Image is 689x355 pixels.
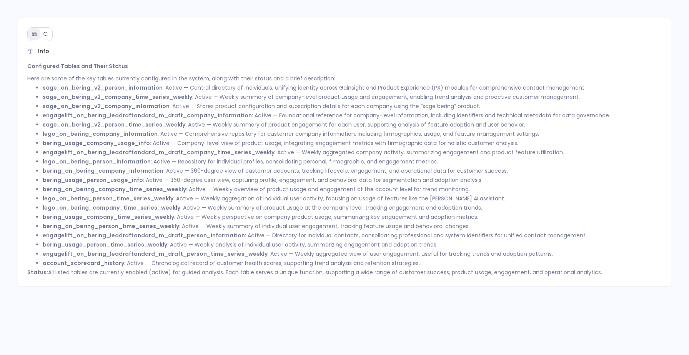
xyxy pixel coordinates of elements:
strong: bering_on_bering_person_time_series_weekly [43,222,179,230]
strong: lego_on_bering_person_time_series_weekly [43,195,173,202]
strong: lego_on_bering_person_information [43,158,151,165]
li: : Active — Weekly summary of individual user engagement, tracking feature usage and behavioral ch... [43,222,662,231]
li: : Active — Weekly summary of product engagement for each user, supporting analysis of feature ado... [43,120,662,129]
p: Here are some of the key tables currently configured in the system, along with their status and a... [27,74,662,83]
span: Info [38,47,49,55]
strong: Configured Tables and Their Status [27,62,128,70]
li: : Active — Foundational reference for company-level information, including identifiers and techni... [43,111,662,120]
li: : Active — Weekly summary of product usage at the company level, tracking engagement and adoption... [43,203,662,212]
strong: sage_on_bering_v2_person_information [43,84,163,92]
li: : Active — Directory for individual contacts, consolidating professional and system identifiers f... [43,231,662,240]
strong: sage_on_bering_v2_company_time_series_weekly [43,93,192,101]
li: : Active — Weekly aggregated company activity, summarizing engagement and product feature utiliza... [43,148,662,157]
li: : Active — Company-level view of product usage, integrating engagement metrics with firmographic ... [43,138,662,148]
li: : Active — Weekly aggregated view of user engagement, useful for tracking trends and adoption pat... [43,249,662,258]
strong: sage_on_bering_v2_company_information [43,102,170,110]
strong: bering_usage_company_time_series_weekly [43,213,174,221]
strong: account_scorecard_history [43,259,124,267]
li: : Active — 360-degree view of customer accounts, tracking lifecycle, engagement, and operational ... [43,166,662,175]
p: All listed tables are currently enabled (active) for guided analysis. Each table serves a unique ... [27,268,662,277]
li: : Active — Weekly analysis of individual user activity, summarizing engagement and adoption trends. [43,240,662,249]
li: : Active — Weekly perspective on company product usage, summarizing key engagement and adoption m... [43,212,662,222]
li: : Active — 360-degree user view, capturing profile, engagement, and behavioral data for segmentat... [43,175,662,185]
li: : Active — Central directory of individuals, unifying identity across Gainsight and Product Exper... [43,83,662,92]
strong: bering_usage_company_usage_info [43,139,150,147]
strong: sage_on_bering_v2_person_time_series_weekly [43,121,185,128]
strong: engagelift_on_bering_leadraftandard_m_draft_person_time_series_weekly [43,250,268,258]
strong: bering_on_bering_company_information [43,167,163,175]
li: : Active — Repository for individual profiles, consolidating personal, firmographic, and engageme... [43,157,662,166]
strong: bering_on_bering_company_time_series_weekly [43,185,186,193]
strong: bering_usage_person_time_series_weekly [43,241,167,248]
li: : Active — Weekly summary of company-level product usage and engagement, enabling trend analysis ... [43,92,662,102]
strong: engagelift_on_bering_leadraftandard_m_draft_person_information [43,232,245,239]
strong: engagelift_on_bering_leadraftandard_m_draft_company_information [43,112,252,119]
li: : Active — Weekly overview of product usage and engagement at the account level for trend monitor... [43,185,662,194]
strong: lego_on_bering_company_time_series_weekly [43,204,180,212]
strong: bering_usage_person_usage_info [43,176,143,184]
li: : Active — Weekly aggregation of individual user activity, focusing on usage of features like the... [43,194,662,203]
strong: engagelift_on_bering_leadraftandard_m_draft_company_time_series_weekly [43,148,275,156]
li: : Active — Comprehensive repository for customer company information, including firmographics, us... [43,129,662,138]
li: : Active — Stores product configuration and subscription details for each company using the “sage... [43,102,662,111]
li: : Active — Chronological record of customer health scores, supporting trend analysis and retentio... [43,258,662,268]
strong: lego_on_bering_company_information [43,130,158,138]
strong: Status: [27,268,48,276]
